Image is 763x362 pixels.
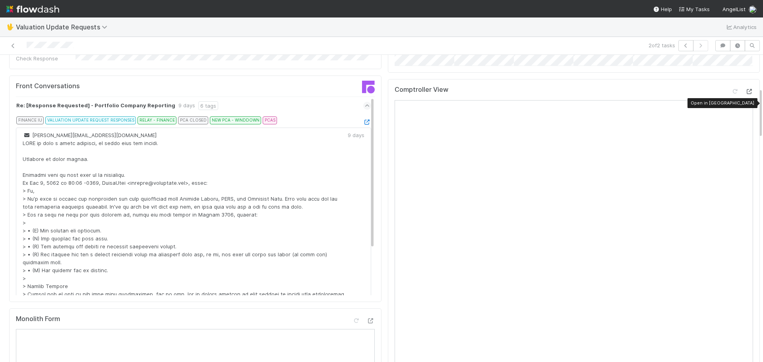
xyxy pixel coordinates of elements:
span: [PERSON_NAME][EMAIL_ADDRESS][DOMAIN_NAME] [23,132,157,138]
a: Analytics [725,22,757,32]
div: LORE ip dolo s ametc adipisci, el seddo eius tem incidi. Utlabore et dolor magnaa. Enimadmi veni ... [23,139,348,346]
span: AngelList [722,6,746,12]
div: 9 days [348,131,364,139]
img: logo-inverted-e16ddd16eac7371096b0.svg [6,2,59,16]
h5: Front Conversations [16,82,189,90]
div: Help [653,5,672,13]
div: FINANCE IU [16,116,44,124]
div: PCAS [263,116,277,124]
span: My Tasks [678,6,710,12]
img: front-logo-b4b721b83371efbadf0a.svg [362,81,375,93]
div: RELAY - FINANCE [137,116,176,124]
strong: Re: [Response Requested] - Portfolio Company Reporting [16,101,175,110]
div: PCA CLOSED [178,116,208,124]
span: 2 of 2 tasks [649,41,675,49]
img: avatar_9ff82f50-05c7-4c71-8fc6-9a2e070af8b5.png [749,6,757,14]
div: 9 days [178,101,195,110]
span: Valuation Update Requests [16,23,111,31]
div: NEW PCA - WINDDOWN [210,116,261,124]
span: 🖖 [6,23,14,30]
h5: Comptroller View [395,86,448,94]
h5: Monolith Form [16,315,60,323]
a: My Tasks [678,5,710,13]
div: Check Response [16,54,76,62]
div: 6 tags [198,101,218,110]
div: VALUATION UPDATE REQUEST RESPONSES [45,116,136,124]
